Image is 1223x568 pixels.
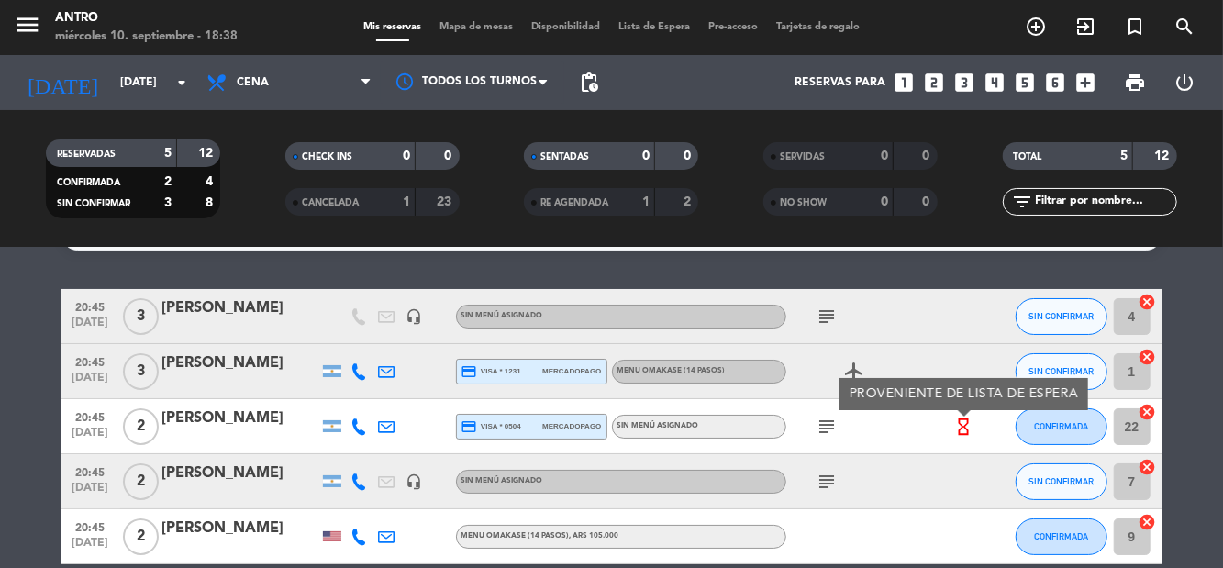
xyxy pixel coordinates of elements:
span: pending_actions [578,72,600,94]
i: looks_3 [952,71,976,95]
span: MENU OMAKASE (14 PASOS) [617,367,726,374]
span: SIN CONFIRMAR [1028,476,1094,486]
div: [PERSON_NAME] [162,517,318,540]
i: search [1173,16,1195,38]
span: 2 [123,518,159,555]
div: LOG OUT [1160,55,1209,110]
i: looks_6 [1043,71,1067,95]
i: subject [817,471,839,493]
span: [DATE] [68,537,114,558]
i: subject [817,306,839,328]
span: 20:45 [68,461,114,482]
strong: 0 [881,195,888,208]
span: [DATE] [68,482,114,503]
i: cancel [1139,348,1157,366]
i: cancel [1139,293,1157,311]
span: mercadopago [542,365,601,377]
span: 2 [123,408,159,445]
span: 20:45 [68,516,114,537]
i: looks_one [892,71,916,95]
strong: 5 [164,147,172,160]
span: SIN CONFIRMAR [1028,311,1094,321]
span: , ARS 105.000 [570,532,619,540]
i: add_circle_outline [1025,16,1047,38]
i: headset_mic [406,473,423,490]
i: looks_5 [1013,71,1037,95]
span: 20:45 [68,351,114,372]
div: miércoles 10. septiembre - 18:38 [55,28,238,46]
strong: 0 [881,150,888,162]
i: headset_mic [406,308,423,325]
div: [PERSON_NAME] [162,351,318,375]
div: [PERSON_NAME] [162,462,318,485]
span: Sin menú asignado [461,312,543,319]
span: 2 [123,463,159,500]
span: SERVIDAS [780,152,825,161]
strong: 1 [642,195,650,208]
i: looks_4 [983,71,1006,95]
strong: 12 [1154,150,1173,162]
i: arrow_drop_down [171,72,193,94]
strong: 5 [1120,150,1128,162]
span: RE AGENDADA [540,198,608,207]
i: credit_card [461,418,478,435]
span: Mapa de mesas [430,22,522,32]
div: ANTRO [55,9,238,28]
span: 20:45 [68,295,114,317]
span: 3 [123,353,159,390]
i: hourglass_empty [953,417,973,437]
button: SIN CONFIRMAR [1016,463,1107,500]
span: Sin menú asignado [617,422,699,429]
span: [DATE] [68,427,114,448]
i: exit_to_app [1074,16,1096,38]
span: NO SHOW [780,198,827,207]
i: cancel [1139,403,1157,421]
i: credit_card [461,363,478,380]
button: CONFIRMADA [1016,408,1107,445]
span: Cena [237,76,269,89]
span: CONFIRMADA [57,178,120,187]
span: Sin menú asignado [461,477,543,484]
button: menu [14,11,41,45]
button: CONFIRMADA [1016,518,1107,555]
span: print [1124,72,1146,94]
strong: 0 [403,150,410,162]
button: SIN CONFIRMAR [1016,298,1107,335]
span: Lista de Espera [609,22,699,32]
button: SIN CONFIRMAR [1016,353,1107,390]
span: CONFIRMADA [1034,421,1088,431]
strong: 3 [164,196,172,209]
strong: 2 [164,175,172,188]
span: SENTADAS [540,152,589,161]
span: MENU OMAKASE (14 PASOS) [461,532,619,540]
span: [DATE] [68,317,114,338]
strong: 0 [923,150,934,162]
i: cancel [1139,513,1157,531]
span: visa * 0504 [461,418,521,435]
span: 3 [123,298,159,335]
i: power_settings_new [1173,72,1195,94]
span: TOTAL [1014,152,1042,161]
strong: 12 [198,147,217,160]
i: add_box [1073,71,1097,95]
span: Pre-acceso [699,22,767,32]
span: RESERVADAS [57,150,116,159]
div: [PERSON_NAME] [162,296,318,320]
i: looks_two [922,71,946,95]
span: visa * 1231 [461,363,521,380]
strong: 8 [206,196,217,209]
strong: 0 [642,150,650,162]
i: airplanemode_active [844,361,866,383]
span: mercadopago [542,420,601,432]
span: Disponibilidad [522,22,609,32]
span: SIN CONFIRMAR [1028,366,1094,376]
span: Mis reservas [354,22,430,32]
i: menu [14,11,41,39]
strong: 2 [684,195,695,208]
span: Tarjetas de regalo [767,22,869,32]
span: CANCELADA [302,198,359,207]
i: turned_in_not [1124,16,1146,38]
strong: 4 [206,175,217,188]
span: Reservas para [795,76,885,89]
strong: 0 [923,195,934,208]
